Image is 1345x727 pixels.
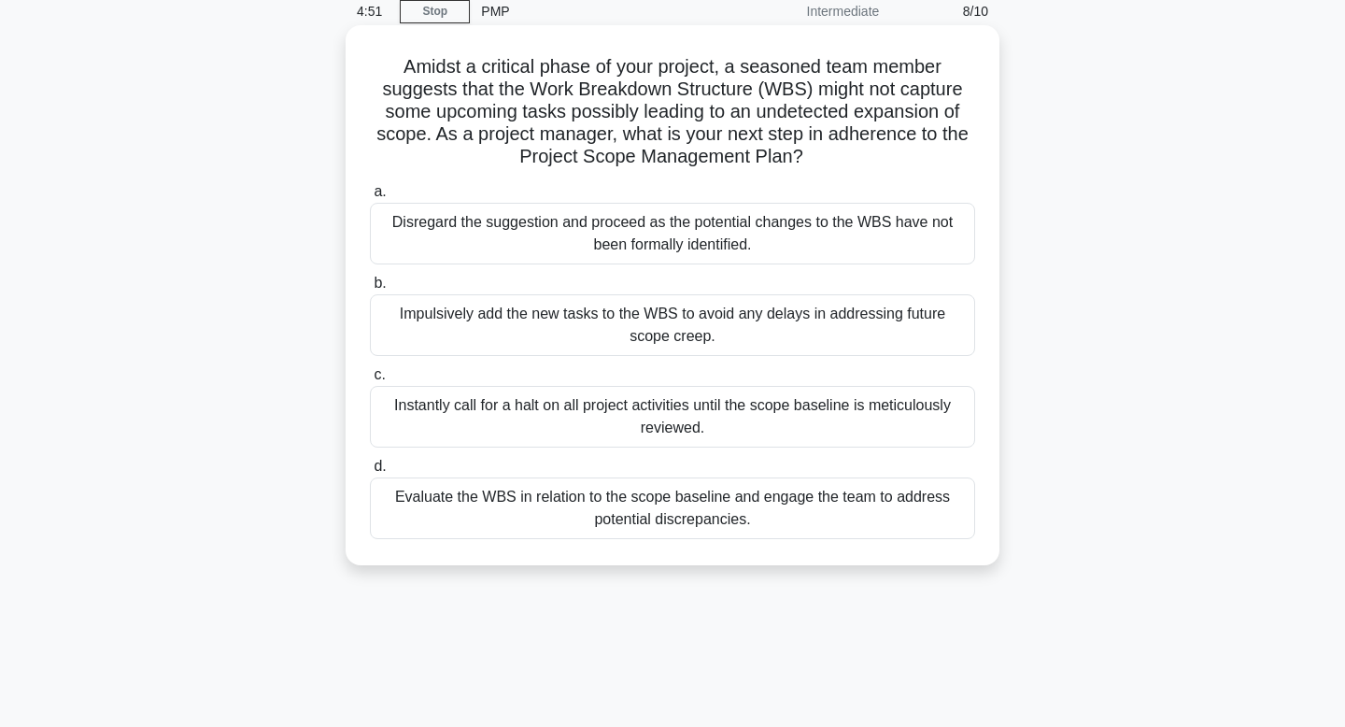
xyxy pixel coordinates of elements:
span: b. [374,275,386,291]
h5: Amidst a critical phase of your project, a seasoned team member suggests that the Work Breakdown ... [368,55,977,169]
span: d. [374,458,386,474]
div: Disregard the suggestion and proceed as the potential changes to the WBS have not been formally i... [370,203,975,264]
div: Evaluate the WBS in relation to the scope baseline and engage the team to address potential discr... [370,478,975,539]
span: a. [374,183,386,199]
span: c. [374,366,385,382]
div: Impulsively add the new tasks to the WBS to avoid any delays in addressing future scope creep. [370,294,975,356]
div: Instantly call for a halt on all project activities until the scope baseline is meticulously revi... [370,386,975,448]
